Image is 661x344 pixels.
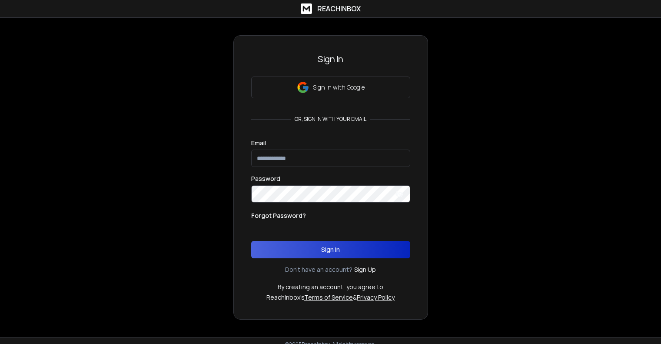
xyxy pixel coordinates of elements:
button: Sign in with Google [251,77,410,98]
p: By creating an account, you agree to [278,283,383,291]
h3: Sign In [251,53,410,65]
p: or, sign in with your email [291,116,370,123]
h1: ReachInbox [317,3,361,14]
p: Don't have an account? [285,265,352,274]
a: Terms of Service [304,293,353,301]
button: Sign In [251,241,410,258]
a: Sign Up [354,265,376,274]
p: ReachInbox's & [266,293,395,302]
a: ReachInbox [301,3,361,14]
p: Forgot Password? [251,211,306,220]
p: Sign in with Google [313,83,365,92]
label: Password [251,176,280,182]
label: Email [251,140,266,146]
a: Privacy Policy [357,293,395,301]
